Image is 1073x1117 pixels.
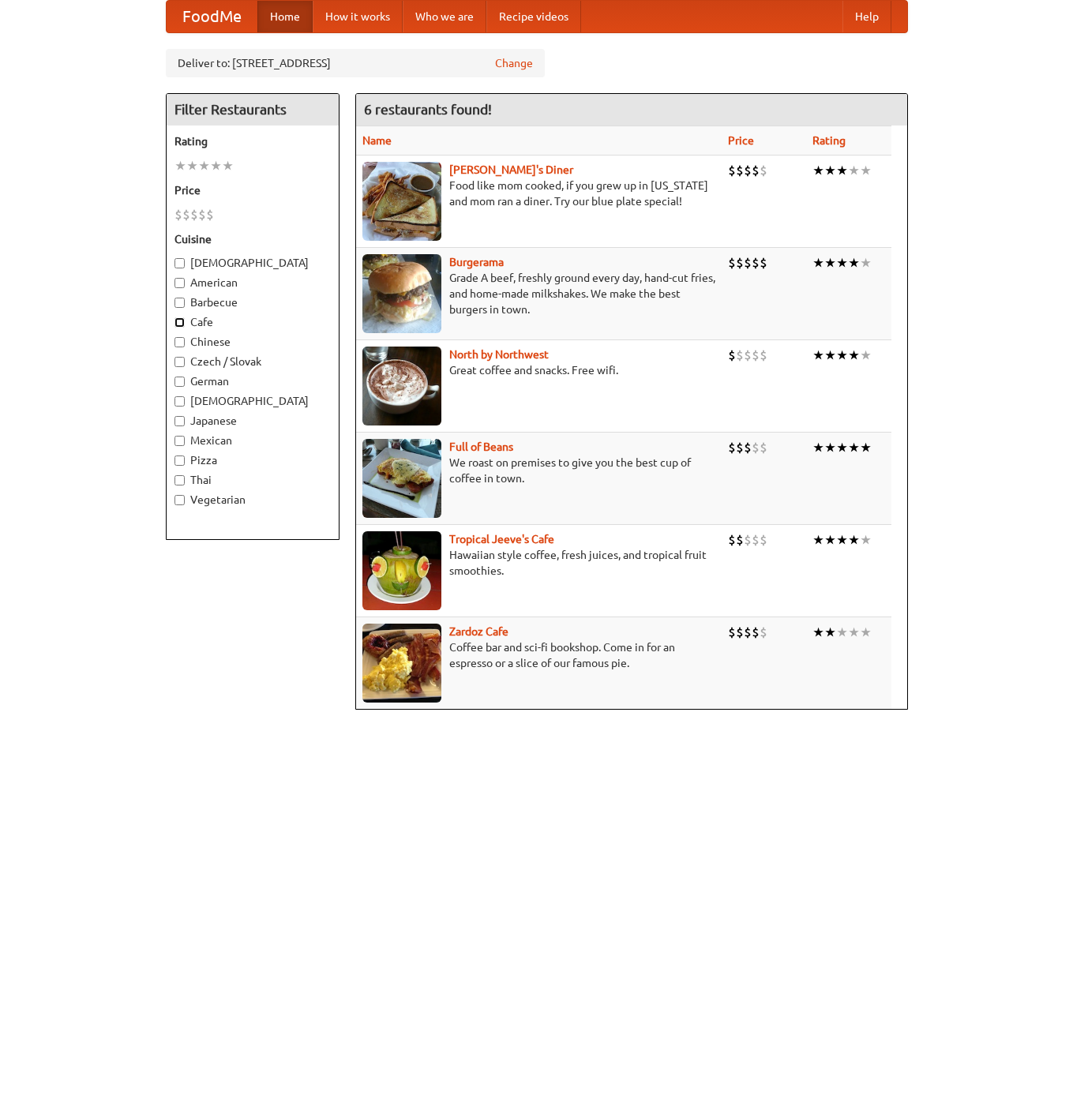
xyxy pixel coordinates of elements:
[198,206,206,223] li: $
[174,133,331,149] h5: Rating
[362,439,441,518] img: beans.jpg
[449,440,513,453] a: Full of Beans
[848,254,860,272] li: ★
[752,439,760,456] li: $
[174,377,185,387] input: German
[364,102,492,117] ng-pluralize: 6 restaurants found!
[174,255,331,271] label: [DEMOGRAPHIC_DATA]
[362,362,715,378] p: Great coffee and snacks. Free wifi.
[174,258,185,268] input: [DEMOGRAPHIC_DATA]
[362,347,441,425] img: north.jpg
[736,347,744,364] li: $
[362,547,715,579] p: Hawaiian style coffee, fresh juices, and tropical fruit smoothies.
[848,439,860,456] li: ★
[812,347,824,364] li: ★
[736,624,744,641] li: $
[860,531,872,549] li: ★
[744,347,752,364] li: $
[362,639,715,671] p: Coffee bar and sci-fi bookshop. Come in for an espresso or a slice of our famous pie.
[174,357,185,367] input: Czech / Slovak
[174,334,331,350] label: Chinese
[174,433,331,448] label: Mexican
[812,162,824,179] li: ★
[449,163,573,176] a: [PERSON_NAME]'s Diner
[174,231,331,247] h5: Cuisine
[174,294,331,310] label: Barbecue
[174,475,185,485] input: Thai
[744,254,752,272] li: $
[736,531,744,549] li: $
[824,347,836,364] li: ★
[174,298,185,308] input: Barbecue
[860,439,872,456] li: ★
[812,134,846,147] a: Rating
[760,162,767,179] li: $
[257,1,313,32] a: Home
[174,393,331,409] label: [DEMOGRAPHIC_DATA]
[860,254,872,272] li: ★
[836,624,848,641] li: ★
[182,206,190,223] li: $
[174,396,185,407] input: [DEMOGRAPHIC_DATA]
[174,275,331,290] label: American
[174,373,331,389] label: German
[449,533,554,545] a: Tropical Jeeve's Cafe
[752,347,760,364] li: $
[728,347,736,364] li: $
[174,416,185,426] input: Japanese
[760,531,767,549] li: $
[174,472,331,488] label: Thai
[824,624,836,641] li: ★
[824,162,836,179] li: ★
[744,531,752,549] li: $
[752,254,760,272] li: $
[174,206,182,223] li: $
[752,162,760,179] li: $
[824,254,836,272] li: ★
[752,624,760,641] li: $
[166,49,545,77] div: Deliver to: [STREET_ADDRESS]
[812,254,824,272] li: ★
[198,157,210,174] li: ★
[362,162,441,241] img: sallys.jpg
[760,347,767,364] li: $
[836,531,848,549] li: ★
[449,256,504,268] b: Burgerama
[860,162,872,179] li: ★
[362,531,441,610] img: jeeves.jpg
[744,624,752,641] li: $
[836,347,848,364] li: ★
[222,157,234,174] li: ★
[736,162,744,179] li: $
[174,455,185,466] input: Pizza
[403,1,486,32] a: Who we are
[362,270,715,317] p: Grade A beef, freshly ground every day, hand-cut fries, and home-made milkshakes. We make the bes...
[824,439,836,456] li: ★
[812,439,824,456] li: ★
[848,624,860,641] li: ★
[752,531,760,549] li: $
[728,134,754,147] a: Price
[174,452,331,468] label: Pizza
[174,278,185,288] input: American
[728,531,736,549] li: $
[174,182,331,198] h5: Price
[744,162,752,179] li: $
[362,254,441,333] img: burgerama.jpg
[848,162,860,179] li: ★
[167,1,257,32] a: FoodMe
[362,624,441,703] img: zardoz.jpg
[812,624,824,641] li: ★
[190,206,198,223] li: $
[167,94,339,126] h4: Filter Restaurants
[860,624,872,641] li: ★
[760,254,767,272] li: $
[728,162,736,179] li: $
[313,1,403,32] a: How it works
[486,1,581,32] a: Recipe videos
[174,495,185,505] input: Vegetarian
[495,55,533,71] a: Change
[174,492,331,508] label: Vegetarian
